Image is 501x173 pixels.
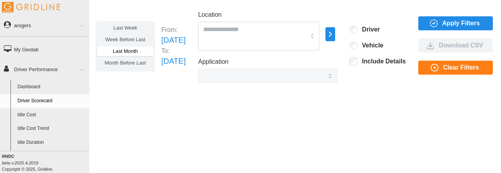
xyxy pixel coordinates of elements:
[357,58,406,65] label: Include Details
[14,108,89,122] a: Idle Cost
[357,26,380,33] label: Driver
[105,37,145,42] span: Week Before Last
[442,17,480,30] span: Apply Filters
[161,55,186,67] p: [DATE]
[418,61,493,75] button: Clear Filters
[14,122,89,136] a: Idle Cost Trend
[198,57,228,67] label: Application
[443,61,479,74] span: Clear Filters
[418,38,493,52] button: Download CSV
[14,94,89,108] a: Driver Scorecard
[14,136,89,150] a: Idle Duration
[418,16,493,30] button: Apply Filters
[161,34,186,46] p: [DATE]
[357,42,383,49] label: Vehicle
[113,48,137,54] span: Last Month
[2,153,89,172] div: Copyright © 2025, Gridline
[161,25,186,34] p: From:
[105,60,146,66] span: Month Before Last
[14,150,89,164] a: Idle Percentage
[2,2,60,12] img: Gridline
[14,80,89,94] a: Dashboard
[113,25,137,31] span: Last Week
[2,161,38,165] i: beta v.2025.4.2019
[2,154,14,159] b: RNDC
[439,39,483,52] span: Download CSV
[161,46,186,55] p: To:
[198,10,222,20] label: Location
